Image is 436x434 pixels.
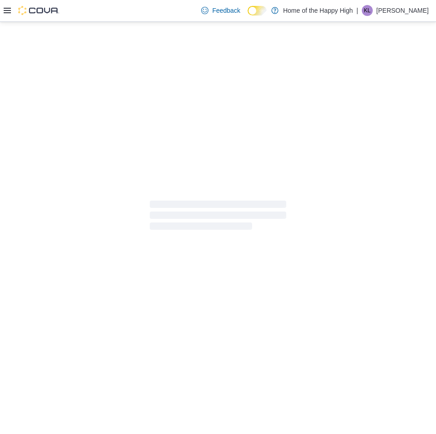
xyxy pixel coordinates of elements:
[150,202,286,232] span: Loading
[362,5,373,16] div: Kiannah Lloyd
[356,5,358,16] p: |
[376,5,429,16] p: [PERSON_NAME]
[364,5,371,16] span: KL
[248,6,267,15] input: Dark Mode
[198,1,243,20] a: Feedback
[212,6,240,15] span: Feedback
[283,5,353,16] p: Home of the Happy High
[18,6,59,15] img: Cova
